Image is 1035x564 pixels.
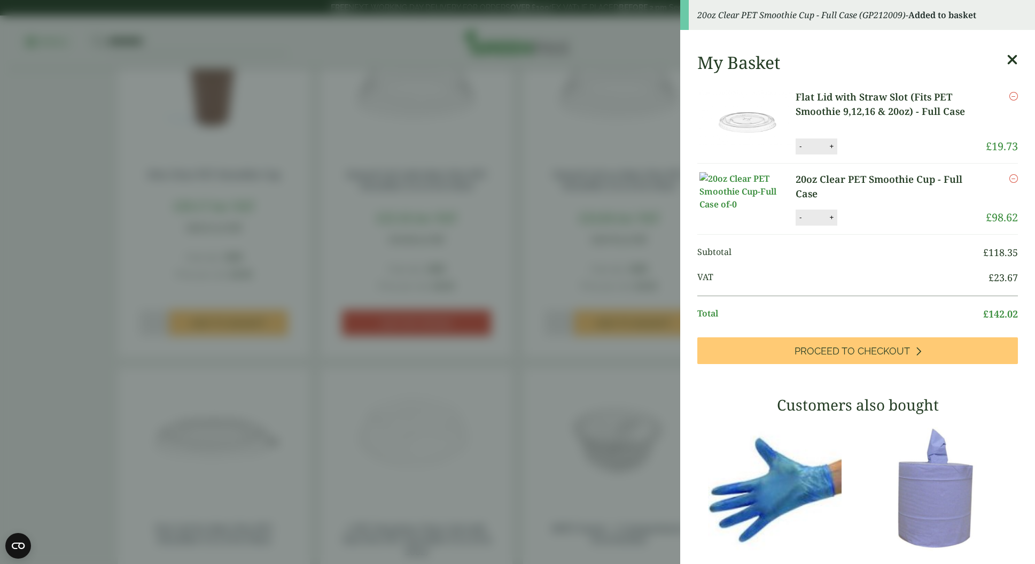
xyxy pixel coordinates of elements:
bdi: 19.73 [986,139,1018,153]
span: Proceed to Checkout [795,345,910,357]
strong: Added to basket [908,9,976,21]
span: Subtotal [697,245,983,260]
span: £ [989,271,994,284]
em: 20oz Clear PET Smoothie Cup - Full Case (GP212009) [697,9,906,21]
bdi: 118.35 [983,246,1018,259]
button: + [826,213,837,222]
span: VAT [697,271,989,285]
a: Remove this item [1009,90,1018,103]
span: Total [697,307,983,321]
button: Open CMP widget [5,533,31,559]
button: + [826,142,837,151]
img: 4130015J-Blue-Vinyl-Powder-Free-Gloves-Medium [697,421,852,555]
img: Flat Lid with Straw Slot (Fits PET 9,12,16 & 20oz)-Single Sleeve-0 [699,90,796,154]
a: Remove this item [1009,172,1018,185]
button: - [796,142,805,151]
h3: Customers also bought [697,396,1018,414]
a: Proceed to Checkout [697,337,1018,364]
a: 20oz Clear PET Smoothie Cup - Full Case [796,172,986,201]
img: 20oz Clear PET Smoothie Cup-Full Case of-0 [699,172,796,211]
bdi: 23.67 [989,271,1018,284]
span: £ [983,307,989,320]
span: £ [986,139,992,153]
span: £ [983,246,989,259]
img: 3630017-2-Ply-Blue-Centre-Feed-104m [863,421,1018,555]
button: - [796,213,805,222]
span: £ [986,210,992,225]
h2: My Basket [697,52,780,73]
bdi: 98.62 [986,210,1018,225]
a: Flat Lid with Straw Slot (Fits PET Smoothie 9,12,16 & 20oz) - Full Case [796,90,986,119]
bdi: 142.02 [983,307,1018,320]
